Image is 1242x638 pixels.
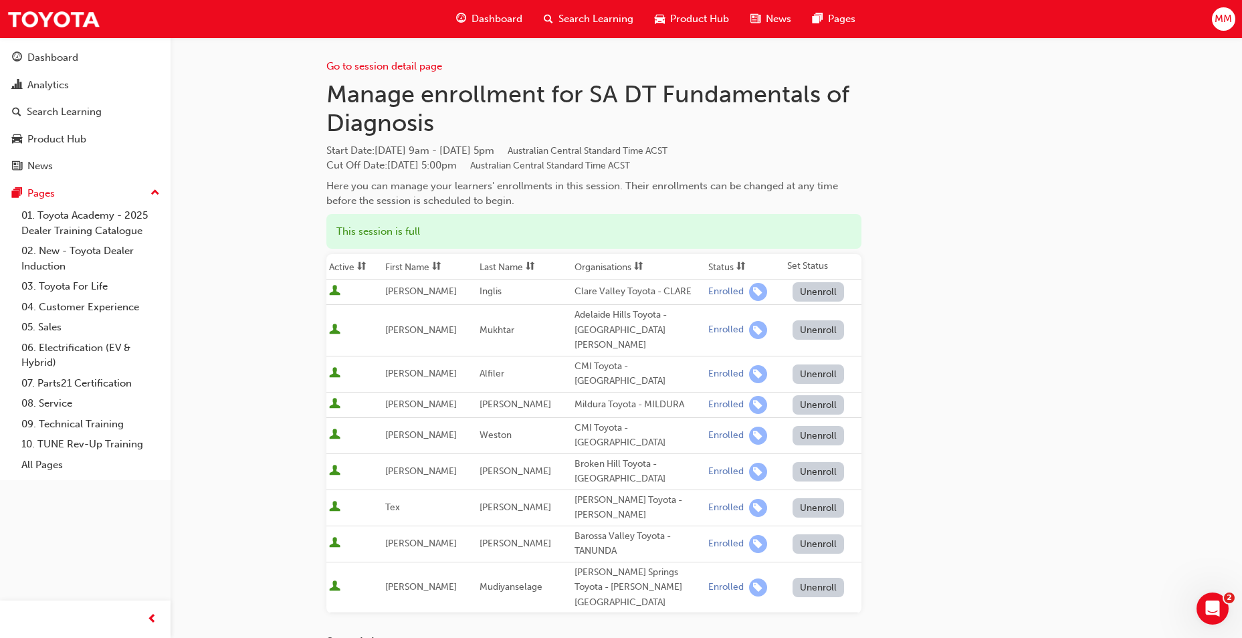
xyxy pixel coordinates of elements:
[16,393,165,414] a: 08. Service
[16,205,165,241] a: 01. Toyota Academy - 2025 Dealer Training Catalogue
[740,5,802,33] a: news-iconNews
[793,426,845,445] button: Unenroll
[16,276,165,297] a: 03. Toyota For Life
[27,132,86,147] div: Product Hub
[383,254,478,280] th: Toggle SortBy
[385,465,457,477] span: [PERSON_NAME]
[150,185,160,202] span: up-icon
[27,50,78,66] div: Dashboard
[749,427,767,445] span: learningRecordVerb_ENROLL-icon
[575,397,703,413] div: Mildura Toyota - MILDURA
[5,43,165,181] button: DashboardAnalyticsSearch LearningProduct HubNews
[708,399,744,411] div: Enrolled
[480,286,502,297] span: Inglis
[793,534,845,554] button: Unenroll
[575,457,703,487] div: Broken Hill Toyota - [GEOGRAPHIC_DATA]
[480,538,551,549] span: [PERSON_NAME]
[708,581,744,594] div: Enrolled
[750,11,760,27] span: news-icon
[472,11,522,27] span: Dashboard
[385,324,457,336] span: [PERSON_NAME]
[5,100,165,124] a: Search Learning
[16,297,165,318] a: 04. Customer Experience
[533,5,644,33] a: search-iconSearch Learning
[385,368,457,379] span: [PERSON_NAME]
[793,320,845,340] button: Unenroll
[16,455,165,475] a: All Pages
[12,52,22,64] span: guage-icon
[329,537,340,550] span: User is active
[329,367,340,381] span: User is active
[575,308,703,353] div: Adelaide Hills Toyota - [GEOGRAPHIC_DATA][PERSON_NAME]
[480,581,542,593] span: Mudiyanselage
[749,283,767,301] span: learningRecordVerb_ENROLL-icon
[575,529,703,559] div: Barossa Valley Toyota - TANUNDA
[375,144,667,156] span: [DATE] 9am - [DATE] 5pm
[1224,593,1235,603] span: 2
[5,181,165,206] button: Pages
[456,11,466,27] span: guage-icon
[16,317,165,338] a: 05. Sales
[572,254,706,280] th: Toggle SortBy
[1215,11,1232,27] span: MM
[5,73,165,98] a: Analytics
[749,321,767,339] span: learningRecordVerb_ENROLL-icon
[558,11,633,27] span: Search Learning
[5,127,165,152] a: Product Hub
[749,396,767,414] span: learningRecordVerb_ENROLL-icon
[793,282,845,302] button: Unenroll
[357,261,367,273] span: sorting-icon
[708,429,744,442] div: Enrolled
[670,11,729,27] span: Product Hub
[329,465,340,478] span: User is active
[326,214,861,249] div: This session is full
[480,465,551,477] span: [PERSON_NAME]
[445,5,533,33] a: guage-iconDashboard
[708,465,744,478] div: Enrolled
[785,254,861,280] th: Set Status
[12,134,22,146] span: car-icon
[708,538,744,550] div: Enrolled
[326,143,861,158] span: Start Date :
[655,11,665,27] span: car-icon
[749,499,767,517] span: learningRecordVerb_ENROLL-icon
[27,78,69,93] div: Analytics
[526,261,535,273] span: sorting-icon
[326,254,383,280] th: Toggle SortBy
[828,11,855,27] span: Pages
[432,261,441,273] span: sorting-icon
[480,502,551,513] span: [PERSON_NAME]
[749,535,767,553] span: learningRecordVerb_ENROLL-icon
[329,580,340,594] span: User is active
[480,368,504,379] span: Alfiler
[575,284,703,300] div: Clare Valley Toyota - CLARE
[12,161,22,173] span: news-icon
[477,254,572,280] th: Toggle SortBy
[470,160,630,171] span: Australian Central Standard Time ACST
[1212,7,1235,31] button: MM
[326,179,861,209] div: Here you can manage your learners' enrollments in this session. Their enrollments can be changed ...
[329,429,340,442] span: User is active
[16,434,165,455] a: 10. TUNE Rev-Up Training
[27,158,53,174] div: News
[802,5,866,33] a: pages-iconPages
[813,11,823,27] span: pages-icon
[12,188,22,200] span: pages-icon
[27,186,55,201] div: Pages
[385,399,457,410] span: [PERSON_NAME]
[736,261,746,273] span: sorting-icon
[708,286,744,298] div: Enrolled
[480,429,512,441] span: Weston
[27,104,102,120] div: Search Learning
[329,398,340,411] span: User is active
[385,538,457,549] span: [PERSON_NAME]
[147,611,157,628] span: prev-icon
[708,502,744,514] div: Enrolled
[708,324,744,336] div: Enrolled
[706,254,785,280] th: Toggle SortBy
[385,429,457,441] span: [PERSON_NAME]
[508,145,667,156] span: Australian Central Standard Time ACST
[793,364,845,384] button: Unenroll
[749,463,767,481] span: learningRecordVerb_ENROLL-icon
